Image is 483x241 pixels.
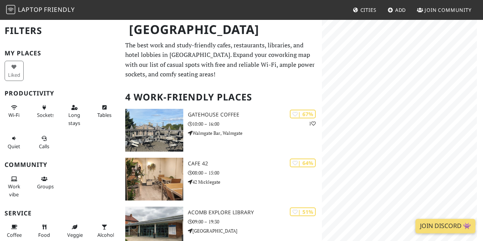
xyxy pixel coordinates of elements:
[414,3,475,17] a: Join Community
[65,101,84,129] button: Long stays
[121,109,322,152] a: Gatehouse Coffee | 67% 1 Gatehouse Coffee 10:00 – 16:00 Walmgate Bar, Walmgate
[35,132,54,152] button: Calls
[5,19,116,42] h2: Filters
[6,3,75,17] a: LaptopFriendly LaptopFriendly
[290,207,316,216] div: | 51%
[8,143,20,150] span: Quiet
[5,50,116,57] h3: My Places
[5,101,24,121] button: Wi-Fi
[35,101,54,121] button: Sockets
[97,231,114,238] span: Alcohol
[125,109,183,152] img: Gatehouse Coffee
[8,112,19,118] span: Stable Wi-Fi
[65,221,84,241] button: Veggie
[290,110,316,118] div: | 67%
[125,40,317,79] p: The best work and study-friendly cafes, restaurants, libraries, and hotel lobbies in [GEOGRAPHIC_...
[37,112,55,118] span: Power sockets
[290,159,316,167] div: | 64%
[188,112,322,118] h3: Gatehouse Coffee
[39,143,49,150] span: Video/audio calls
[35,221,54,241] button: Food
[384,3,409,17] a: Add
[425,6,472,13] span: Join Community
[5,210,116,217] h3: Service
[125,86,317,109] h2: 4 Work-Friendly Places
[188,169,322,176] p: 08:00 – 15:00
[188,178,322,186] p: 42 Micklegate
[350,3,380,17] a: Cities
[415,219,475,233] a: Join Discord 👾
[18,5,43,14] span: Laptop
[188,227,322,235] p: [GEOGRAPHIC_DATA]
[360,6,376,13] span: Cities
[5,161,116,168] h3: Community
[123,19,320,40] h1: [GEOGRAPHIC_DATA]
[188,218,322,225] p: 09:00 – 19:30
[5,90,116,97] h3: Productivity
[67,231,83,238] span: Veggie
[188,160,322,167] h3: Cafe 42
[35,173,54,193] button: Groups
[95,101,114,121] button: Tables
[125,158,183,201] img: Cafe 42
[7,231,22,238] span: Coffee
[95,221,114,241] button: Alcohol
[395,6,406,13] span: Add
[37,183,54,190] span: Group tables
[5,173,24,201] button: Work vibe
[97,112,111,118] span: Work-friendly tables
[5,132,24,152] button: Quiet
[309,120,316,127] p: 1
[44,5,74,14] span: Friendly
[188,129,322,137] p: Walmgate Bar, Walmgate
[5,221,24,241] button: Coffee
[68,112,80,126] span: Long stays
[6,5,15,14] img: LaptopFriendly
[188,209,322,216] h3: Acomb Explore Library
[8,183,20,197] span: People working
[38,231,50,238] span: Food
[188,120,322,128] p: 10:00 – 16:00
[121,158,322,201] a: Cafe 42 | 64% Cafe 42 08:00 – 15:00 42 Micklegate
